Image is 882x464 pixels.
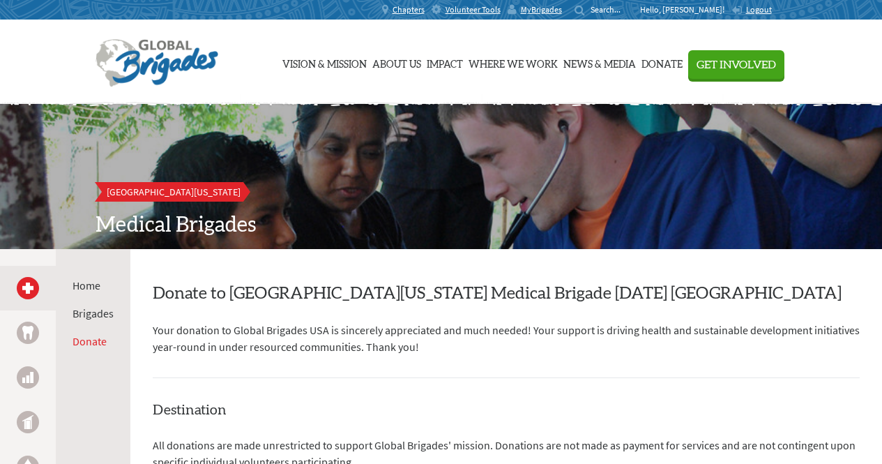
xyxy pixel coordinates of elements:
span: Volunteer Tools [446,4,501,15]
input: Search... [591,4,630,15]
img: Dental [22,326,33,339]
img: Global Brigades Logo [96,39,218,88]
li: Donate [73,333,114,350]
span: [GEOGRAPHIC_DATA][US_STATE] [107,186,241,198]
a: Where We Work [469,27,558,97]
img: Medical [22,283,33,294]
a: Donate [641,27,683,97]
a: Donate [73,334,107,348]
a: Vision & Mission [282,27,367,97]
p: Hello, [PERSON_NAME]! [640,4,731,15]
h2: Donate to [GEOGRAPHIC_DATA][US_STATE] Medical Brigade [DATE] [GEOGRAPHIC_DATA] [153,283,860,305]
img: Business [22,372,33,383]
h2: Medical Brigades [96,213,787,238]
a: Logout [731,4,772,15]
a: Impact [427,27,463,97]
a: About Us [372,27,421,97]
span: MyBrigades [521,4,562,15]
a: Business [17,366,39,389]
button: Get Involved [688,50,784,79]
a: Medical [17,277,39,299]
a: Home [73,278,100,292]
h4: Destination [153,401,860,420]
span: Get Involved [697,59,776,70]
li: Home [73,277,114,294]
span: Chapters [393,4,425,15]
li: Brigades [73,305,114,322]
span: Logout [746,4,772,15]
a: Brigades [73,306,114,320]
p: Your donation to Global Brigades USA is sincerely appreciated and much needed! Your support is dr... [153,322,860,355]
a: Dental [17,322,39,344]
a: Public Health [17,411,39,433]
a: [GEOGRAPHIC_DATA][US_STATE] [96,182,252,202]
img: Public Health [22,415,33,429]
a: News & Media [563,27,636,97]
